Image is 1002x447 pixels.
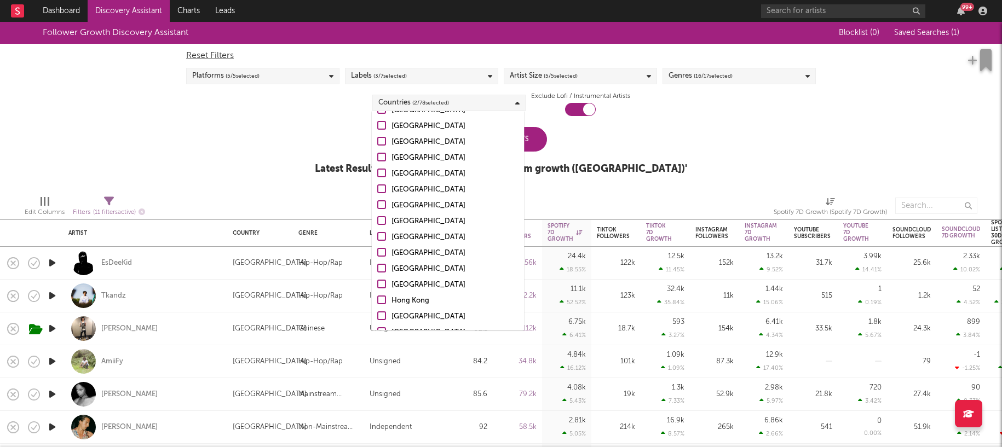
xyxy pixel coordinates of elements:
div: Latest Results for Your Search ' Cross-platform growth ([GEOGRAPHIC_DATA]) ' [315,162,687,176]
div: [PERSON_NAME] [101,390,158,399]
div: 32.4k [667,286,684,293]
div: Hip-Hop/Rap [298,355,343,368]
div: Spotify 7D Growth [548,223,582,242]
div: 35.84 % [657,299,684,306]
div: Soundcloud Followers [892,227,931,240]
span: Blocklist [839,29,879,37]
div: Follower Growth Discovery Assistant [43,26,188,39]
div: [GEOGRAPHIC_DATA] [391,278,519,292]
div: Independent [370,421,412,434]
div: [GEOGRAPHIC_DATA] [233,322,307,335]
div: Edit Columns [25,206,65,219]
div: 899 [967,318,980,326]
div: 0.00 % [864,431,882,437]
div: 18.7k [597,322,635,335]
div: 4.34 % [759,332,783,339]
div: 12.5k [668,253,684,260]
div: [GEOGRAPHIC_DATA] [233,355,307,368]
div: 0.19 % [858,299,882,306]
div: [GEOGRAPHIC_DATA] [391,263,519,276]
div: Genre [298,230,353,236]
div: [GEOGRAPHIC_DATA] [391,167,519,181]
div: Unsigned [370,355,401,368]
div: 6.41k [765,318,783,326]
div: [GEOGRAPHIC_DATA] [391,183,519,196]
button: 99+ [957,7,965,15]
div: Tiktok Followers [597,227,630,240]
div: 8.57 % [661,430,684,437]
div: Hong Kong [391,294,519,307]
div: 5.97 % [759,397,783,404]
a: EsDeeKid [101,258,132,268]
div: [GEOGRAPHIC_DATA] [391,152,519,165]
div: 85.6 [449,388,487,401]
div: [GEOGRAPHIC_DATA] [391,326,519,339]
div: Tkandz [101,291,126,301]
div: 18.55 % [560,266,586,273]
div: 87.3k [695,355,734,368]
div: Genres [669,69,733,83]
span: ( 3 / 7 selected) [373,69,407,83]
div: 2.14 % [957,430,980,437]
div: 24.3k [892,322,931,335]
div: 214k [597,421,635,434]
div: 1 [878,286,882,293]
div: [GEOGRAPHIC_DATA] [233,421,307,434]
div: 4.52 % [957,299,980,306]
div: 79.2k [498,388,537,401]
div: 51.9k [892,421,931,434]
div: 11.1k [571,286,586,293]
div: Independent [370,257,412,270]
div: Country [233,230,282,236]
div: 3.42 % [858,397,882,404]
div: Platforms [192,69,260,83]
div: 4.84k [567,351,586,358]
div: 16.12 % [560,364,586,371]
div: -1 [974,351,980,358]
div: [GEOGRAPHIC_DATA] [391,136,519,149]
div: 0 [877,417,882,425]
span: ( 16 / 17 selected) [694,69,733,83]
span: ( 1 ) [951,29,959,37]
button: Saved Searches (1) [891,28,959,37]
div: 2.98k [765,384,783,391]
div: 19k [597,388,635,401]
div: Unsigned [370,322,401,335]
div: 1.09k [667,351,684,358]
div: 27.4k [892,388,931,401]
div: 720 [869,384,882,391]
div: 1.44k [765,286,783,293]
div: 152k [695,257,734,270]
div: 52.52 % [560,299,586,306]
div: [GEOGRAPHIC_DATA] [391,120,519,133]
div: 9.52 % [759,266,783,273]
div: 515 [794,289,832,303]
div: Soundcloud 7D Growth [942,226,980,239]
div: 1.3k [672,384,684,391]
div: 101k [597,355,635,368]
div: [PERSON_NAME] [101,324,158,334]
div: -1.25 % [955,364,980,371]
div: 122k [597,257,635,270]
div: YouTube 7D Growth [843,223,869,242]
div: 13.2k [767,253,783,260]
span: ( 5 / 5 selected) [544,69,578,83]
div: 3.84 % [956,332,980,339]
div: 3.99k [863,253,882,260]
span: ( 2 / 78 selected) [412,96,449,109]
div: 11k [695,289,734,303]
div: Countries [378,96,449,109]
a: AmiiFy [101,357,123,367]
div: 11.45 % [659,266,684,273]
div: 16.9k [667,417,684,424]
span: Saved Searches [894,29,959,37]
input: Search... [895,198,977,214]
div: Filters(11 filters active) [73,192,145,224]
div: Instagram Followers [695,227,728,240]
div: [GEOGRAPHIC_DATA] [391,215,519,228]
div: 6.41 % [562,332,586,339]
div: 1.2k [892,289,931,303]
div: Spotify 7D Growth (Spotify 7D Growth) [774,206,887,219]
div: Labels [351,69,407,83]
